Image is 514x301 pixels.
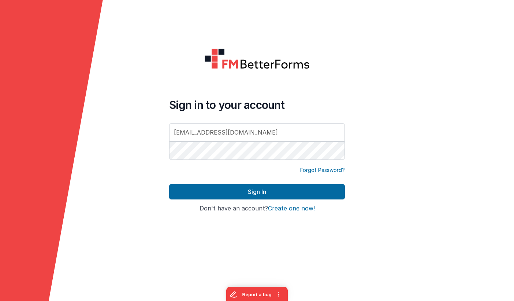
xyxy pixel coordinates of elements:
button: Create one now! [268,205,315,212]
a: Forgot Password? [300,166,345,174]
h4: Sign in to your account [169,98,345,111]
input: Email Address [169,123,345,142]
button: Sign In [169,184,345,199]
h4: Don't have an account? [169,205,345,212]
